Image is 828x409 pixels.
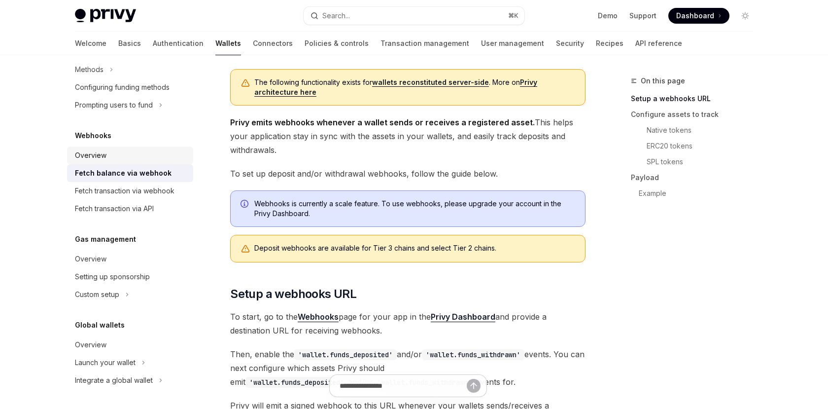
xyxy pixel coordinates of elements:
div: Launch your wallet [75,357,136,369]
a: User management [481,32,544,55]
a: API reference [635,32,682,55]
strong: Privy emits webhooks whenever a wallet sends or receives a registered asset. [230,117,535,127]
a: Privy Dashboard [431,312,495,322]
a: Overview [67,147,193,164]
h5: Webhooks [75,130,111,142]
a: Security [556,32,584,55]
span: Dashboard [676,11,714,21]
span: Setup a webhooks URL [230,286,356,302]
a: Setup a webhooks URL [631,91,761,107]
a: Native tokens [631,122,761,138]
strong: Webhooks [298,312,339,322]
span: To start, go to the page for your app in the and provide a destination URL for receiving webhooks. [230,310,586,337]
span: On this page [641,75,685,87]
a: Overview [67,336,193,354]
a: Connectors [253,32,293,55]
div: Custom setup [75,289,119,300]
div: Fetch balance via webhook [75,167,172,179]
a: Welcome [75,32,106,55]
a: SPL tokens [631,154,761,170]
a: Demo [598,11,618,21]
a: Setting up sponsorship [67,268,193,286]
span: To set up deposit and/or withdrawal webhooks, follow the guide below. [230,167,586,181]
button: Send message [467,379,481,393]
a: ERC20 tokens [631,138,761,154]
span: ⌘ K [508,12,518,20]
a: Webhooks [298,312,339,322]
a: Authentication [153,32,204,55]
button: Toggle Custom setup section [67,286,193,303]
a: Payload [631,170,761,186]
a: Overview [67,250,193,268]
a: Recipes [596,32,623,55]
a: Support [629,11,656,21]
div: Fetch transaction via webhook [75,185,174,197]
div: Overview [75,149,106,161]
button: Toggle Launch your wallet section [67,354,193,372]
div: Prompting users to fund [75,99,153,111]
span: This helps your application stay in sync with the assets in your wallets, and easily track deposi... [230,115,586,157]
svg: Info [241,200,250,210]
a: wallets reconstituted server-side [372,78,489,87]
a: Fetch balance via webhook [67,164,193,182]
span: Then, enable the and/or events. You can next configure which assets Privy should emit and/or even... [230,347,586,389]
h5: Global wallets [75,319,125,331]
code: 'wallet.funds_withdrawn' [422,349,524,360]
div: Overview [75,253,106,265]
a: Example [631,186,761,201]
button: Toggle dark mode [737,8,753,24]
button: Toggle Prompting users to fund section [67,96,193,114]
button: Toggle Integrate a global wallet section [67,372,193,389]
a: Configure assets to track [631,107,761,122]
a: Configuring funding methods [67,78,193,96]
a: Fetch transaction via webhook [67,182,193,200]
h5: Gas management [75,233,136,245]
div: Fetch transaction via API [75,203,154,215]
div: Configuring funding methods [75,81,170,93]
a: Basics [118,32,141,55]
a: Fetch transaction via API [67,200,193,218]
svg: Warning [241,244,250,254]
svg: Warning [241,78,250,88]
a: Dashboard [668,8,729,24]
a: Policies & controls [305,32,369,55]
code: 'wallet.funds_deposited' [294,349,397,360]
input: Ask a question... [340,375,467,397]
button: Open search [304,7,524,25]
span: Webhooks is currently a scale feature. To use webhooks, please upgrade your account in the Privy ... [254,199,575,219]
a: Wallets [215,32,241,55]
img: light logo [75,9,136,23]
div: Deposit webhooks are available for Tier 3 chains and select Tier 2 chains. [254,243,575,254]
div: Overview [75,339,106,351]
div: Search... [322,10,350,22]
div: Setting up sponsorship [75,271,150,283]
span: The following functionality exists for . More on [254,77,575,97]
a: Transaction management [380,32,469,55]
div: Integrate a global wallet [75,374,153,386]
